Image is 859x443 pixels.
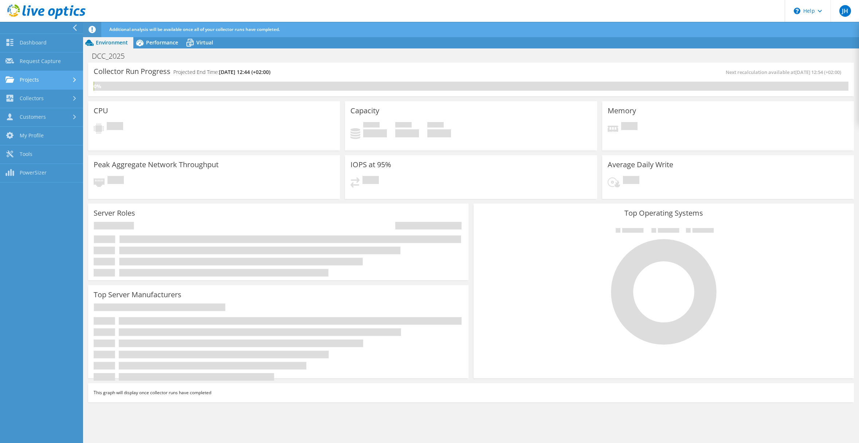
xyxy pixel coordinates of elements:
h1: DCC_2025 [89,52,136,60]
h3: IOPS at 95% [350,161,391,169]
h3: Average Daily Write [608,161,673,169]
span: Pending [623,176,639,186]
h3: Peak Aggregate Network Throughput [94,161,219,169]
span: Free [395,122,412,129]
h4: 0 GiB [427,129,451,137]
h3: Server Roles [94,209,135,217]
h3: Top Operating Systems [479,209,848,217]
div: This graph will display once collector runs have completed [88,383,854,402]
h4: 0 GiB [395,129,419,137]
span: Pending [621,122,638,132]
span: [DATE] 12:54 (+02:00) [795,69,841,75]
span: Used [363,122,380,129]
span: Performance [146,39,178,46]
span: Pending [362,176,379,186]
svg: \n [794,8,800,14]
h3: Memory [608,107,636,115]
span: Pending [107,122,123,132]
span: Pending [107,176,124,186]
span: Virtual [196,39,213,46]
h3: CPU [94,107,108,115]
span: [DATE] 12:44 (+02:00) [219,68,270,75]
span: Environment [96,39,128,46]
h4: Projected End Time: [173,68,270,76]
span: Total [427,122,444,129]
h4: 0 GiB [363,129,387,137]
span: Additional analysis will be available once all of your collector runs have completed. [109,26,280,32]
h3: Top Server Manufacturers [94,291,181,299]
h3: Capacity [350,107,379,115]
span: JH [839,5,851,17]
span: Next recalculation available at [726,69,845,75]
